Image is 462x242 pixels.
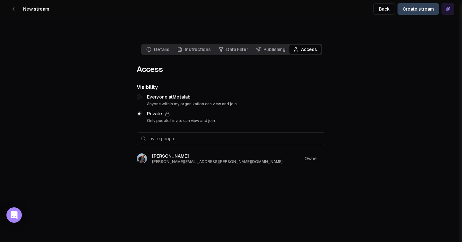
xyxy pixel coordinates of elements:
[137,84,158,90] label: Visibility
[289,45,321,54] span: Access
[142,45,173,54] a: Details
[147,94,237,100] p: Everyone at Metalab
[252,45,289,54] a: Publishing
[141,44,321,55] nav: Main
[398,3,439,15] button: Create stream
[137,132,325,145] button: Invite people
[6,207,22,223] div: Open Intercom Messenger
[147,110,215,117] p: Private
[147,101,237,107] p: Anyone within my organization can view and join
[152,159,283,164] span: [PERSON_NAME][EMAIL_ADDRESS][PERSON_NAME][DOMAIN_NAME]
[147,118,215,123] p: Only people I invite can view and join
[152,153,283,159] span: [PERSON_NAME]
[373,3,395,15] button: Back
[23,6,49,12] h1: New stream
[137,153,147,164] img: _image
[304,155,325,162] div: Owner
[215,45,252,54] a: Data Filter
[137,64,325,74] h1: Access
[173,45,215,54] a: Instructions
